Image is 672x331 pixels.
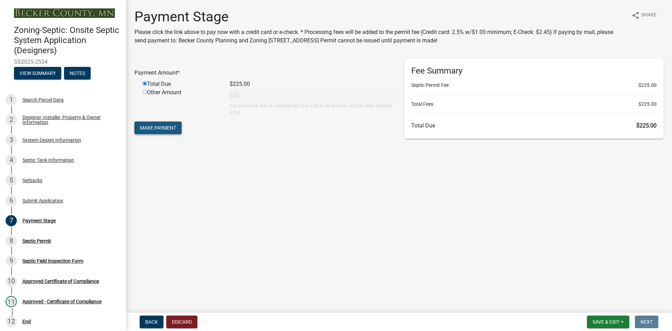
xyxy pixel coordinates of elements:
[129,69,399,77] div: Payment Amount
[22,279,99,284] div: Approved Certificate of Compliance
[22,218,56,223] div: Payment Stage
[638,101,657,108] span: $225.00
[64,67,91,80] button: Notes
[22,158,74,163] div: Septic Tank Information
[14,67,61,80] button: View Summary
[6,296,17,307] div: 11
[641,11,657,20] span: Share
[635,316,658,328] button: Next
[14,8,115,18] img: Becker County, Minnesota
[166,316,197,328] button: Discard
[6,316,17,327] div: 12
[6,175,17,186] div: 5
[6,154,17,166] div: 4
[14,71,61,76] wm-modal-confirm: Summary
[6,94,17,105] div: 1
[137,88,224,116] div: Other Amount
[6,195,17,206] div: 6
[22,138,81,143] div: System Design Information
[411,82,657,89] li: Septic Permit Fee
[134,28,626,45] p: Please click the link above to pay now with a credit card or e-check. * Processing fees will be a...
[6,135,17,146] div: 3
[6,215,17,226] div: 7
[22,115,115,125] div: Designer, Installer, Property & Owner Information
[134,8,626,25] h1: Payment Stage
[22,198,63,203] div: Submit Application
[22,178,42,183] div: Setbacks
[640,319,653,325] span: Next
[14,58,112,65] span: SS2025-2534
[140,125,176,131] span: Make Payment
[140,316,163,328] button: Back
[587,316,629,328] button: Save & Exit
[64,71,91,76] wm-modal-confirm: Notes
[22,97,64,102] div: Search Parcel Data
[224,80,399,88] div: $225.00
[411,122,657,129] h6: Total Due
[593,319,619,325] span: Save & Exit
[145,319,158,325] span: Back
[22,299,101,304] div: Approved - Certificate of Compliance
[6,276,17,287] div: 10
[22,258,83,263] div: Septic Field Inspection Form
[636,122,657,129] span: $225.00
[411,66,657,76] h6: Fee Summary
[137,80,224,88] div: Total Due
[22,239,51,243] div: Septic Permit
[6,235,17,247] div: 8
[134,122,182,134] button: Make Payment
[6,114,17,125] div: 2
[638,82,657,89] span: $225.00
[631,11,640,20] i: share
[6,255,17,267] div: 9
[411,101,657,108] li: Total Fees
[22,319,31,324] div: End
[626,8,662,22] button: shareShare
[14,25,120,55] h4: Zoning-Septic: Onsite Septic System Application (Designers)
